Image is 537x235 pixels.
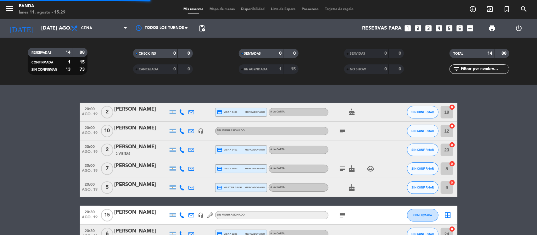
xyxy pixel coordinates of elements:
strong: 0 [399,51,402,56]
i: credit_card [217,185,223,190]
i: looks_3 [425,24,433,32]
i: subject [339,165,346,172]
i: turned_in_not [503,5,511,13]
span: ago. 19 [82,188,98,195]
div: [PERSON_NAME] [115,208,168,216]
i: cancel [449,104,456,110]
input: Filtrar por nombre... [460,66,509,73]
span: 2 [101,144,113,156]
span: Disponibilidad [238,8,268,11]
span: 5 [101,181,113,194]
span: SIN CONFIRMAR [411,167,434,170]
span: SIN CONFIRMAR [411,110,434,114]
i: looks_two [414,24,422,32]
div: LOG OUT [506,19,532,38]
span: 20:00 [82,161,98,169]
i: cancel [449,226,456,232]
button: SIN CONFIRMAR [407,144,439,156]
span: SIN CONFIRMAR [411,148,434,151]
span: CONFIRMADA [413,213,432,217]
span: CONFIRMADA [31,61,53,64]
span: visa * 6462 [217,147,238,153]
span: Mapa de mesas [206,8,238,11]
div: [PERSON_NAME] [115,181,168,189]
i: headset_mic [198,212,204,218]
span: 20:00 [82,143,98,150]
button: SIN CONFIRMAR [407,125,439,137]
strong: 1 [68,60,70,64]
span: master * 6458 [217,185,243,190]
span: 20:00 [82,124,98,131]
strong: 0 [384,51,387,56]
i: cake [348,165,356,172]
i: power_settings_new [515,25,523,32]
button: SIN CONFIRMAR [407,181,439,194]
span: RESERVADAS [31,51,52,54]
span: SIN CONFIRMAR [411,186,434,189]
span: NO SHOW [350,68,366,71]
span: A LA CARTA [271,148,285,151]
strong: 0 [279,51,282,56]
div: Banda [19,3,65,9]
strong: 14 [488,51,493,56]
span: mercadopago [245,185,265,189]
span: SERVIDAS [350,52,365,55]
i: child_care [367,165,375,172]
span: 15 [101,209,113,221]
span: print [488,25,496,32]
span: Lista de Espera [268,8,299,11]
i: exit_to_app [486,5,494,13]
strong: 0 [384,67,387,71]
strong: 0 [188,51,192,56]
i: [DATE] [5,21,38,35]
span: mercadopago [245,110,265,114]
span: ago. 19 [82,169,98,176]
i: looks_4 [435,24,443,32]
button: SIN CONFIRMAR [407,162,439,175]
span: A LA CARTA [271,186,285,189]
i: cancel [449,123,456,129]
span: Cena [81,26,92,30]
i: subject [339,211,346,219]
strong: 15 [291,67,297,71]
strong: 14 [65,50,70,55]
strong: 0 [173,67,176,71]
strong: 15 [80,60,86,64]
i: cancel [449,142,456,148]
i: search [520,5,528,13]
span: Tarjetas de regalo [322,8,357,11]
span: ago. 19 [82,112,98,119]
span: mercadopago [245,148,265,152]
span: A LA CARTA [271,111,285,113]
i: headset_mic [198,128,204,134]
i: cake [348,184,356,191]
span: 20:30 [82,227,98,234]
span: SIN CONFIRMAR [411,129,434,133]
i: border_all [444,211,452,219]
button: menu [5,4,14,15]
strong: 0 [173,51,176,56]
strong: 73 [80,67,86,72]
span: A LA CARTA [271,232,285,235]
i: cancel [449,161,456,167]
span: Mis reservas [180,8,206,11]
span: ago. 19 [82,131,98,138]
span: visa * 1060 [217,166,238,172]
strong: 88 [502,51,508,56]
span: 20:30 [82,208,98,215]
div: lunes 11. agosto - 15:29 [19,9,65,16]
span: 7 [101,162,113,175]
span: 2 [101,106,113,118]
i: filter_list [453,65,460,73]
div: [PERSON_NAME] [115,124,168,132]
span: A LA CARTA [271,167,285,170]
span: 20:00 [82,180,98,188]
span: Reservas para [362,25,402,31]
i: add_circle_outline [469,5,477,13]
i: looks_5 [445,24,454,32]
span: 20:00 [82,105,98,112]
i: looks_6 [456,24,464,32]
span: pending_actions [198,25,206,32]
span: Sin menú asignado [217,214,245,216]
button: SIN CONFIRMAR [407,106,439,118]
